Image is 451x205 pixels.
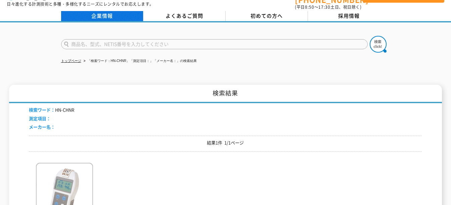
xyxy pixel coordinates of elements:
span: メーカー名： [29,124,55,130]
span: 17:30 [318,4,330,10]
a: 初めての方へ [226,11,308,21]
a: トップページ [61,59,81,63]
img: btn_search.png [370,36,387,53]
input: 商品名、型式、NETIS番号を入力してください [61,39,368,49]
span: 初めての方へ [251,12,283,19]
a: 採用情報 [308,11,390,21]
h1: 検索結果 [9,85,442,103]
span: (平日 ～ 土日、祝日除く) [295,4,361,10]
span: 測定項目： [29,115,51,122]
p: 日々進化する計測技術と多種・多様化するニーズにレンタルでお応えします。 [7,2,154,6]
li: 「検索ワード：HN-CHNR」「測定項目：」「メーカー名：」の検索結果 [82,58,197,65]
a: 企業情報 [61,11,143,21]
p: 結果1件 1/1ページ [29,139,422,146]
a: よくあるご質問 [143,11,226,21]
li: HN-CHNR [29,107,74,114]
span: 8:50 [305,4,314,10]
span: 検索ワード： [29,107,55,113]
